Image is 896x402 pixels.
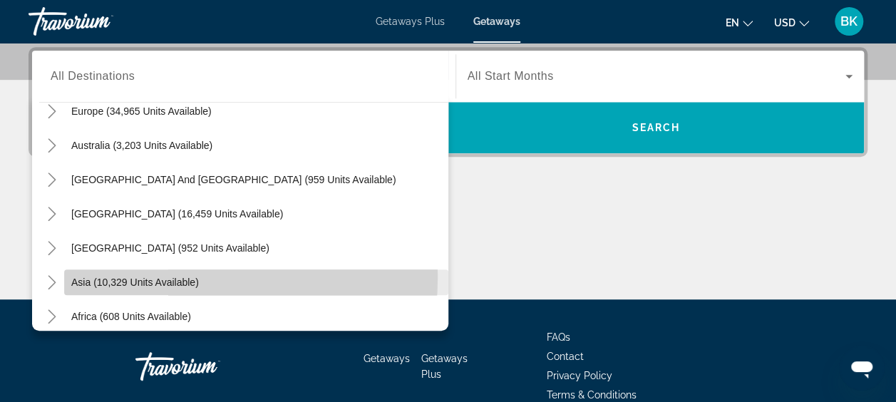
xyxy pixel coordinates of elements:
a: Getaways [364,353,410,364]
button: [GEOGRAPHIC_DATA] (16,459 units available) [64,201,448,227]
button: Europe (34,965 units available) [64,98,448,124]
span: All Destinations [51,70,135,82]
iframe: Button to launch messaging window [839,345,885,391]
button: Toggle South Pacific and Oceania (959 units available) [39,167,64,192]
a: Contact [547,351,584,362]
a: Travorium [135,345,278,388]
div: Search widget [32,51,864,153]
span: USD [774,17,795,29]
span: en [726,17,739,29]
button: [GEOGRAPHIC_DATA] and [GEOGRAPHIC_DATA] (959 units available) [64,167,448,192]
button: Africa (608 units available) [64,304,448,329]
button: Asia (10,329 units available) [64,269,448,295]
button: Toggle Europe (34,965 units available) [39,99,64,124]
button: Search [448,102,865,153]
span: Search [632,122,680,133]
a: Getaways [473,16,520,27]
button: Toggle Australia (3,203 units available) [39,133,64,158]
a: Getaways Plus [421,353,468,380]
span: Australia (3,203 units available) [71,140,212,151]
button: Toggle Central America (952 units available) [39,236,64,261]
span: All Start Months [468,70,554,82]
button: Toggle Asia (10,329 units available) [39,270,64,295]
span: Asia (10,329 units available) [71,277,199,288]
button: [GEOGRAPHIC_DATA] (952 units available) [64,235,448,261]
a: Getaways Plus [376,16,445,27]
a: FAQs [547,331,570,343]
span: [GEOGRAPHIC_DATA] (952 units available) [71,242,269,254]
button: Change language [726,12,753,33]
span: [GEOGRAPHIC_DATA] and [GEOGRAPHIC_DATA] (959 units available) [71,174,396,185]
a: Terms & Conditions [547,389,637,401]
button: Toggle South America (16,459 units available) [39,202,64,227]
button: User Menu [830,6,867,36]
a: Travorium [29,3,171,40]
span: [GEOGRAPHIC_DATA] (16,459 units available) [71,208,283,220]
span: BK [840,14,858,29]
span: Europe (34,965 units available) [71,105,212,117]
span: Africa (608 units available) [71,311,191,322]
button: Toggle Africa (608 units available) [39,304,64,329]
button: Change currency [774,12,809,33]
a: Privacy Policy [547,370,612,381]
button: Australia (3,203 units available) [64,133,448,158]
